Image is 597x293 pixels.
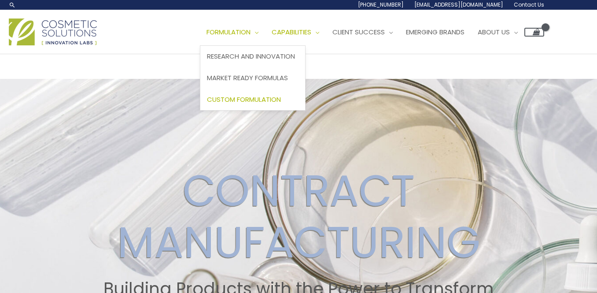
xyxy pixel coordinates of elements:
[8,165,589,268] h2: CONTRACT MANUFACTURING
[265,19,326,45] a: Capabilities
[478,27,510,37] span: About Us
[9,1,16,8] a: Search icon link
[200,89,305,110] a: Custom Formulation
[326,19,399,45] a: Client Success
[206,27,251,37] span: Formulation
[200,67,305,89] a: Market Ready Formulas
[332,27,385,37] span: Client Success
[406,27,464,37] span: Emerging Brands
[358,1,404,8] span: [PHONE_NUMBER]
[272,27,311,37] span: Capabilities
[200,19,265,45] a: Formulation
[193,19,544,45] nav: Site Navigation
[471,19,524,45] a: About Us
[9,19,97,45] img: Cosmetic Solutions Logo
[207,95,281,104] span: Custom Formulation
[514,1,544,8] span: Contact Us
[207,73,288,82] span: Market Ready Formulas
[399,19,471,45] a: Emerging Brands
[414,1,503,8] span: [EMAIL_ADDRESS][DOMAIN_NAME]
[524,28,544,37] a: View Shopping Cart, empty
[207,52,295,61] span: Research and Innovation
[200,46,305,67] a: Research and Innovation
